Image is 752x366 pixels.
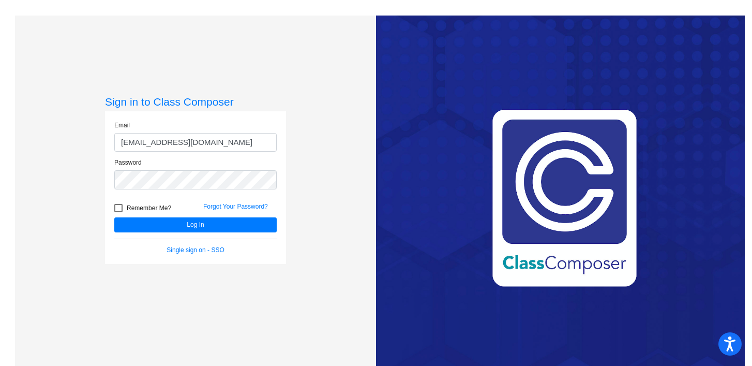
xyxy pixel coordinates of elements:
[105,95,286,108] h3: Sign in to Class Composer
[167,246,224,254] a: Single sign on - SSO
[114,217,277,232] button: Log In
[114,121,130,130] label: Email
[127,202,171,214] span: Remember Me?
[203,203,268,210] a: Forgot Your Password?
[114,158,142,167] label: Password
